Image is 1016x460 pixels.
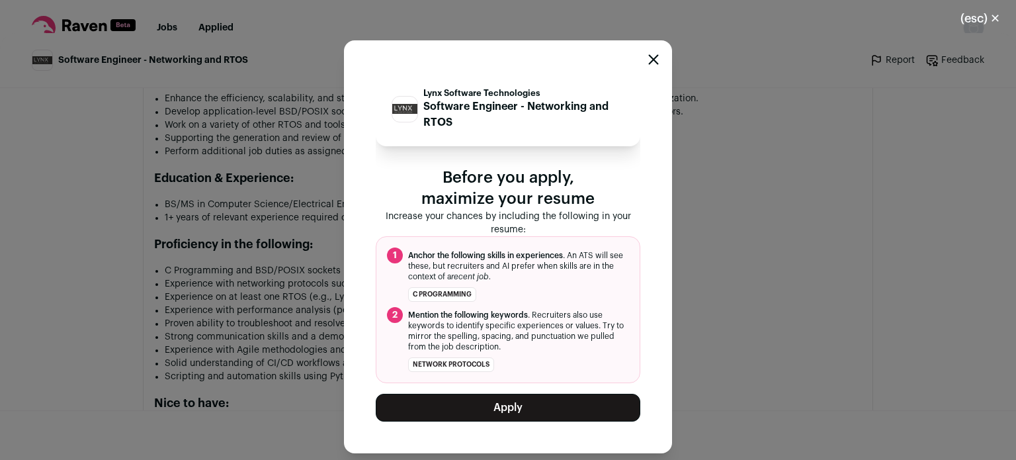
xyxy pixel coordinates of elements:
span: 1 [387,248,403,263]
span: . An ATS will see these, but recruiters and AI prefer when skills are in the context of a [408,250,629,282]
p: Software Engineer - Networking and RTOS [423,99,624,130]
span: 2 [387,307,403,323]
span: . Recruiters also use keywords to identify specific experiences or values. Try to mirror the spel... [408,310,629,352]
li: C Programming [408,287,476,302]
p: Before you apply, maximize your resume [376,167,640,210]
span: Mention the following keywords [408,311,528,319]
img: 2fec6b3c68dc75702bc04d5ee5c79cbd2b8c642205543590f58cd24b7d7b3522.jpg [392,104,417,114]
li: network protocols [408,357,494,372]
i: recent job. [451,273,491,281]
span: Anchor the following skills in experiences [408,252,563,259]
button: Close modal [648,54,659,65]
button: Apply [376,394,640,422]
p: Lynx Software Technologies [423,88,624,99]
p: Increase your chances by including the following in your resume: [376,210,640,236]
button: Close modal [945,4,1016,33]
